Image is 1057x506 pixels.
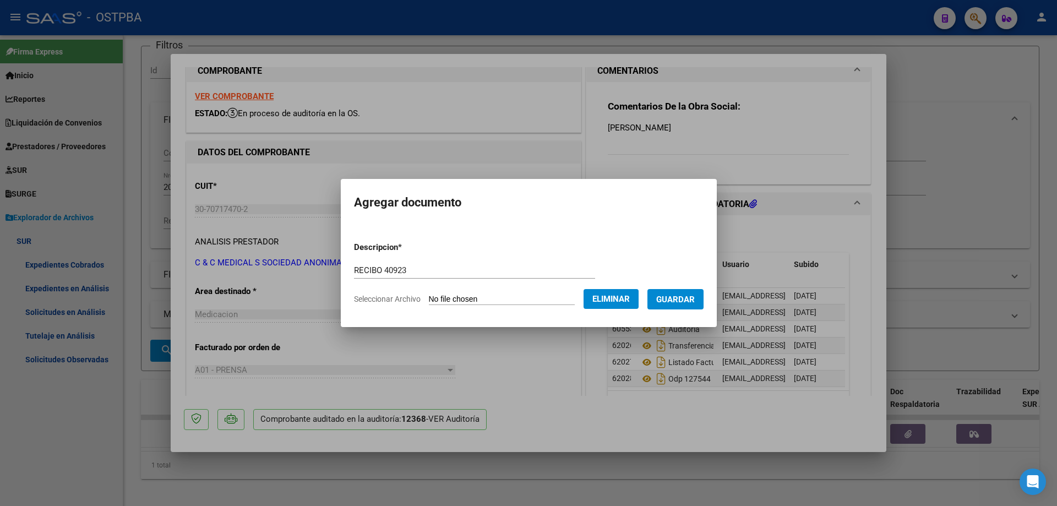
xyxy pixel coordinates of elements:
span: Guardar [656,295,695,304]
span: Seleccionar Archivo [354,295,421,303]
button: Eliminar [584,289,639,309]
h2: Agregar documento [354,192,704,213]
div: Open Intercom Messenger [1020,469,1046,495]
button: Guardar [647,289,704,309]
span: Eliminar [592,294,630,304]
p: Descripcion [354,241,459,254]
